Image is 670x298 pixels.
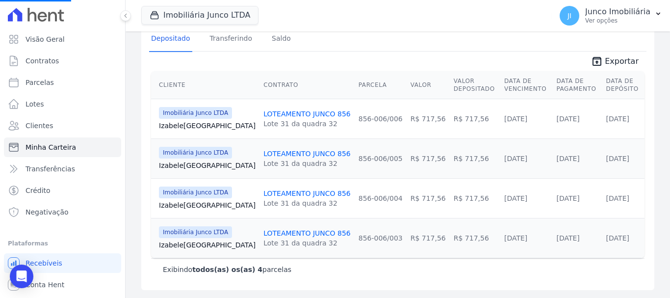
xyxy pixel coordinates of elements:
td: R$ 717,56 [450,99,500,138]
th: Data de Depósito [602,71,644,99]
a: [DATE] [606,115,629,123]
a: [DATE] [606,234,629,242]
a: LOTEAMENTO JUNCO 856 [263,190,351,197]
span: Lotes [26,99,44,109]
a: LOTEAMENTO JUNCO 856 [263,150,351,158]
a: Contratos [4,51,121,71]
span: Conta Hent [26,280,64,290]
div: Lote 31 da quadra 32 [263,198,351,208]
th: Valor Depositado [450,71,500,99]
span: Imobiliária Junco LTDA [159,107,232,119]
a: Minha Carteira [4,137,121,157]
span: Recebíveis [26,258,62,268]
span: Imobiliária Junco LTDA [159,187,232,198]
th: Data de Vencimento [500,71,552,99]
a: Conta Hent [4,275,121,295]
div: Lote 31 da quadra 32 [263,159,351,168]
a: 856-006/003 [359,234,403,242]
a: [DATE] [504,155,527,163]
div: Lote 31 da quadra 32 [263,119,351,129]
a: [DATE] [556,115,579,123]
th: Data de Pagamento [552,71,602,99]
a: [DATE] [556,234,579,242]
p: Exibindo parcelas [163,265,291,274]
i: unarchive [591,55,603,67]
span: Visão Geral [26,34,65,44]
button: Imobiliária Junco LTDA [141,6,258,25]
a: Izabele[GEOGRAPHIC_DATA] [159,240,256,250]
a: Izabele[GEOGRAPHIC_DATA] [159,161,256,170]
span: Imobiliária Junco LTDA [159,147,232,159]
p: Ver opções [585,17,650,25]
span: Contratos [26,56,59,66]
a: LOTEAMENTO JUNCO 856 [263,229,351,237]
a: unarchive Exportar [583,55,646,69]
a: Lotes [4,94,121,114]
a: [DATE] [504,194,527,202]
span: Parcelas [26,78,54,87]
a: Clientes [4,116,121,135]
b: todos(as) os(as) 4 [192,266,262,273]
th: Parcela [355,71,407,99]
a: Recebíveis [4,253,121,273]
td: R$ 717,56 [407,218,450,258]
a: Negativação [4,202,121,222]
a: [DATE] [504,115,527,123]
td: R$ 717,56 [407,138,450,178]
a: Transferências [4,159,121,179]
th: Valor [407,71,450,99]
span: Imobiliária Junco LTDA [159,226,232,238]
span: Clientes [26,121,53,131]
span: Exportar [605,55,639,67]
a: Depositado [149,27,192,52]
a: 856-006/005 [359,155,403,163]
a: Saldo [270,27,293,52]
a: Izabele[GEOGRAPHIC_DATA] [159,200,256,210]
td: R$ 717,56 [450,178,500,218]
span: Minha Carteira [26,142,76,152]
div: Plataformas [8,238,117,249]
a: [DATE] [606,155,629,163]
td: R$ 717,56 [407,178,450,218]
a: Transferindo [208,27,255,52]
a: 856-006/004 [359,194,403,202]
th: Contrato [259,71,355,99]
span: JI [567,12,571,19]
a: 856-006/006 [359,115,403,123]
div: Lote 31 da quadra 32 [263,238,351,248]
a: LOTEAMENTO JUNCO 856 [263,110,351,118]
p: Junco Imobiliária [585,7,650,17]
a: [DATE] [504,234,527,242]
a: [DATE] [606,194,629,202]
td: R$ 717,56 [450,138,500,178]
a: Visão Geral [4,29,121,49]
td: R$ 717,56 [450,218,500,258]
span: Transferências [26,164,75,174]
a: Parcelas [4,73,121,92]
a: [DATE] [556,194,579,202]
div: Open Intercom Messenger [10,265,33,288]
button: JI Junco Imobiliária Ver opções [552,2,670,29]
span: Negativação [26,207,69,217]
td: R$ 717,56 [407,99,450,138]
a: Izabele[GEOGRAPHIC_DATA] [159,121,256,131]
th: Cliente [151,71,259,99]
span: Crédito [26,186,51,195]
a: Crédito [4,181,121,200]
a: [DATE] [556,155,579,163]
